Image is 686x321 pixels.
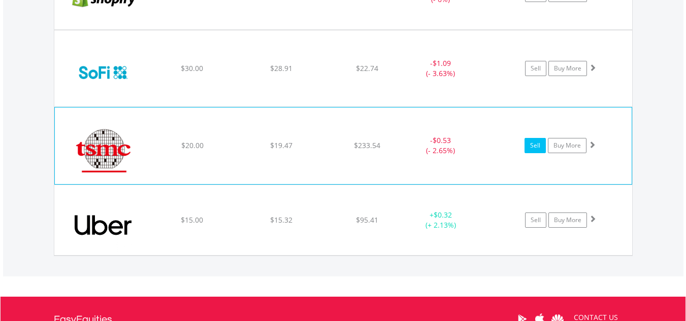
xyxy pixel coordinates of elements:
span: $95.41 [356,215,378,225]
img: EQU.US.SOFI.png [59,43,147,104]
span: $15.00 [181,215,203,225]
a: Sell [525,61,546,76]
a: Sell [525,138,546,153]
span: $28.91 [270,63,292,73]
span: $30.00 [181,63,203,73]
span: $1.09 [433,58,451,68]
a: Buy More [548,138,586,153]
a: Sell [525,212,546,228]
span: $22.74 [356,63,378,73]
span: $0.53 [433,135,451,145]
div: - (- 2.65%) [402,135,478,156]
img: EQU.US.UBER.png [59,198,147,253]
div: + (+ 2.13%) [403,210,479,230]
a: Buy More [548,61,587,76]
span: $0.32 [434,210,452,220]
a: Buy More [548,212,587,228]
img: EQU.US.TSM.png [60,120,147,181]
span: $19.47 [270,140,292,150]
span: $20.00 [181,140,204,150]
div: - (- 3.63%) [403,58,479,79]
span: $15.32 [270,215,292,225]
span: $233.54 [354,140,380,150]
